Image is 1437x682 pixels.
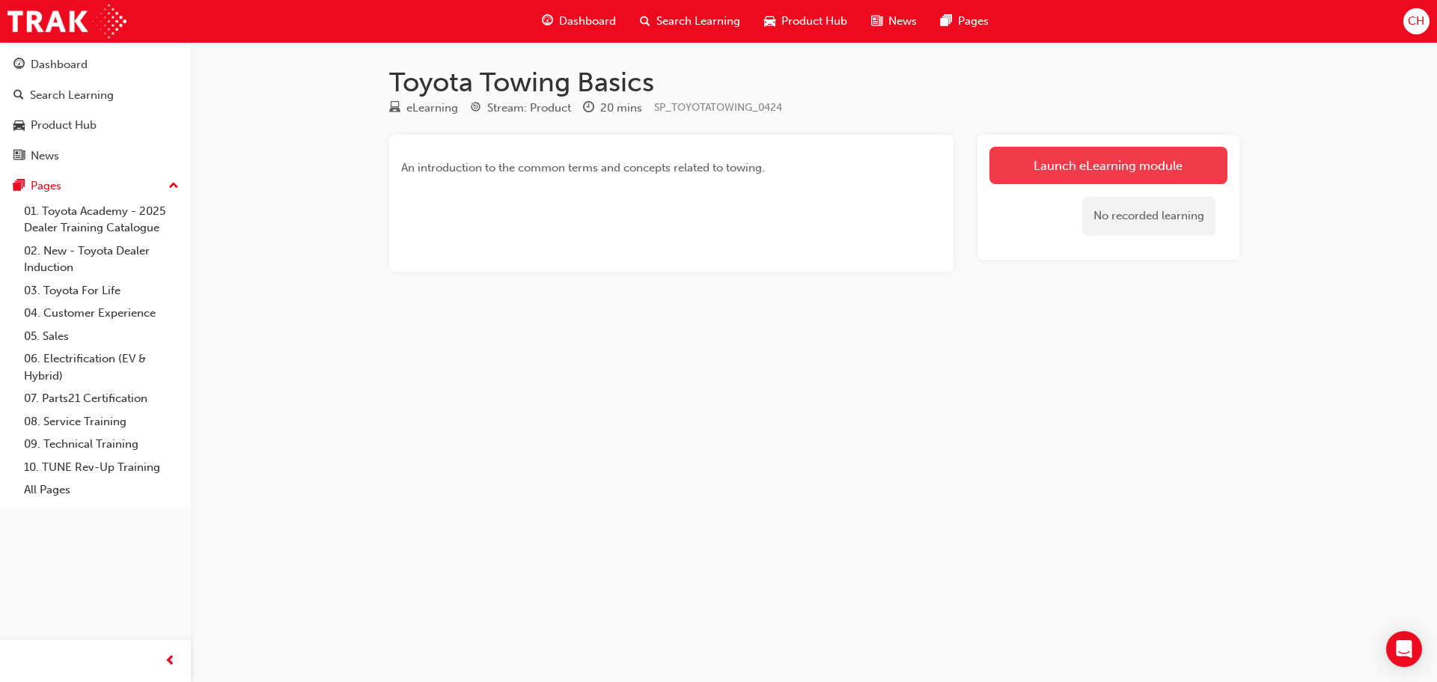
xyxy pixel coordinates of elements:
a: 06. Electrification (EV & Hybrid) [18,347,185,387]
a: 10. TUNE Rev-Up Training [18,456,185,479]
div: Stream: Product [487,100,571,117]
div: Product Hub [31,117,97,134]
a: Product Hub [6,112,185,139]
a: 03. Toyota For Life [18,279,185,302]
span: CH [1408,13,1424,30]
a: 02. New - Toyota Dealer Induction [18,240,185,279]
span: An introduction to the common terms and concepts related to towing. [401,161,765,174]
span: learningResourceType_ELEARNING-icon [389,102,400,115]
div: 20 mins [600,100,642,117]
a: 09. Technical Training [18,433,185,456]
div: Type [389,99,458,118]
div: Pages [31,177,61,195]
span: clock-icon [583,102,594,115]
a: 01. Toyota Academy - 2025 Dealer Training Catalogue [18,200,185,240]
span: prev-icon [165,652,176,671]
a: search-iconSearch Learning [628,6,752,37]
a: Search Learning [6,82,185,109]
a: guage-iconDashboard [530,6,628,37]
div: News [31,147,59,165]
span: car-icon [13,119,25,133]
span: Pages [958,13,989,30]
span: Learning resource code [654,101,782,114]
a: car-iconProduct Hub [752,6,859,37]
div: eLearning [406,100,458,117]
a: Launch eLearning module [989,147,1227,184]
a: pages-iconPages [929,6,1001,37]
img: Trak [7,4,126,38]
span: News [888,13,917,30]
div: Stream [470,99,571,118]
a: Dashboard [6,51,185,79]
a: 08. Service Training [18,410,185,433]
a: 05. Sales [18,325,185,348]
span: search-icon [640,12,650,31]
a: 04. Customer Experience [18,302,185,325]
span: guage-icon [542,12,553,31]
span: news-icon [13,150,25,163]
h1: Toyota Towing Basics [389,66,1239,99]
div: Open Intercom Messenger [1386,631,1422,667]
span: Product Hub [781,13,847,30]
button: DashboardSearch LearningProduct HubNews [6,48,185,172]
span: news-icon [871,12,882,31]
div: No recorded learning [1082,196,1215,236]
span: Dashboard [559,13,616,30]
button: Pages [6,172,185,200]
a: All Pages [18,478,185,502]
span: guage-icon [13,58,25,72]
span: pages-icon [941,12,952,31]
div: Duration [583,99,642,118]
a: News [6,142,185,170]
span: search-icon [13,89,24,103]
span: target-icon [470,102,481,115]
span: up-icon [168,177,179,196]
div: Search Learning [30,87,114,104]
div: Dashboard [31,56,88,73]
span: Search Learning [656,13,740,30]
a: 07. Parts21 Certification [18,387,185,410]
span: pages-icon [13,180,25,193]
button: CH [1403,8,1430,34]
span: car-icon [764,12,775,31]
a: news-iconNews [859,6,929,37]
